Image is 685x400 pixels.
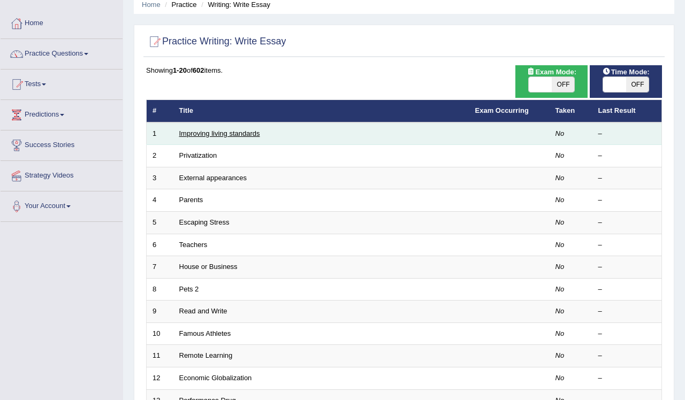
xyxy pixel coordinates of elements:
[598,195,656,205] div: –
[626,77,649,92] span: OFF
[1,9,123,35] a: Home
[146,65,662,75] div: Showing of items.
[515,65,588,98] div: Show exams occurring in exams
[598,173,656,183] div: –
[475,106,529,114] a: Exam Occurring
[179,307,227,315] a: Read and Write
[555,263,565,271] em: No
[1,161,123,188] a: Strategy Videos
[147,189,173,212] td: 4
[598,240,656,250] div: –
[1,130,123,157] a: Success Stories
[147,322,173,345] td: 10
[598,329,656,339] div: –
[598,129,656,139] div: –
[179,374,252,382] a: Economic Globalization
[146,34,286,50] h2: Practice Writing: Write Essay
[1,39,123,66] a: Practice Questions
[179,174,247,182] a: External appearances
[598,351,656,361] div: –
[193,66,204,74] b: 602
[147,212,173,234] td: 5
[555,151,565,159] em: No
[179,196,203,204] a: Parents
[598,66,654,78] span: Time Mode:
[555,174,565,182] em: No
[555,241,565,249] em: No
[1,191,123,218] a: Your Account
[179,263,238,271] a: House or Business
[598,151,656,161] div: –
[598,373,656,383] div: –
[147,100,173,122] th: #
[179,241,208,249] a: Teachers
[555,218,565,226] em: No
[1,70,123,96] a: Tests
[555,351,565,359] em: No
[550,100,592,122] th: Taken
[179,329,231,337] a: Famous Athletes
[179,129,260,137] a: Improving living standards
[555,285,565,293] em: No
[179,351,233,359] a: Remote Learning
[147,278,173,301] td: 8
[1,100,123,127] a: Predictions
[555,374,565,382] em: No
[598,218,656,228] div: –
[552,77,575,92] span: OFF
[555,129,565,137] em: No
[179,218,230,226] a: Escaping Stress
[147,167,173,189] td: 3
[147,256,173,279] td: 7
[147,145,173,167] td: 2
[142,1,161,9] a: Home
[173,100,469,122] th: Title
[147,367,173,389] td: 12
[555,307,565,315] em: No
[179,151,217,159] a: Privatization
[598,306,656,317] div: –
[598,262,656,272] div: –
[147,345,173,367] td: 11
[555,196,565,204] em: No
[179,285,199,293] a: Pets 2
[555,329,565,337] em: No
[592,100,662,122] th: Last Result
[522,66,580,78] span: Exam Mode:
[147,122,173,145] td: 1
[147,234,173,256] td: 6
[173,66,187,74] b: 1-20
[598,284,656,295] div: –
[147,301,173,323] td: 9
